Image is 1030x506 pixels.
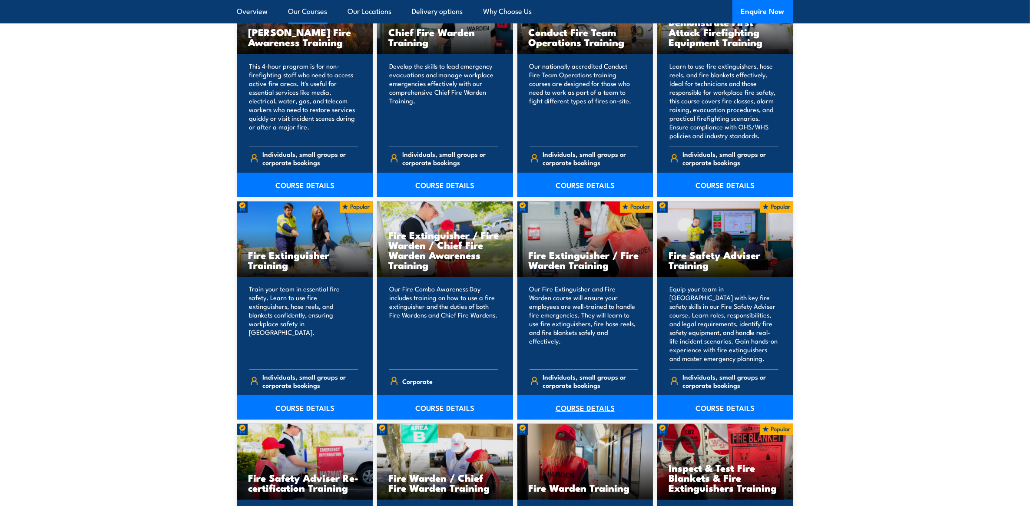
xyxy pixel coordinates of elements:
p: Equip your team in [GEOGRAPHIC_DATA] with key fire safety skills in our Fire Safety Adviser cours... [669,284,778,363]
span: Individuals, small groups or corporate bookings [403,150,498,166]
h3: Fire Extinguisher / Fire Warden Training [529,250,642,270]
a: COURSE DETAILS [517,395,653,420]
h3: Chief Fire Warden Training [388,27,502,47]
a: COURSE DETAILS [237,173,373,197]
span: Individuals, small groups or corporate bookings [262,150,358,166]
h3: Fire Warden Training [529,483,642,493]
h3: Fire Extinguisher Training [248,250,362,270]
p: This 4-hour program is for non-firefighting staff who need to access active fire areas. It's usef... [249,62,358,140]
p: Our nationally accredited Conduct Fire Team Operations training courses are designed for those wh... [530,62,639,140]
a: COURSE DETAILS [517,173,653,197]
span: Individuals, small groups or corporate bookings [262,373,358,389]
p: Our Fire Combo Awareness Day includes training on how to use a fire extinguisher and the duties o... [389,284,498,363]
h3: Conduct Fire Team Operations Training [529,27,642,47]
span: Individuals, small groups or corporate bookings [543,373,638,389]
h3: [PERSON_NAME] Fire Awareness Training [248,27,362,47]
h3: Inspect & Test Fire Blankets & Fire Extinguishers Training [669,463,782,493]
p: Develop the skills to lead emergency evacuations and manage workplace emergencies effectively wit... [389,62,498,140]
a: COURSE DETAILS [657,173,793,197]
h3: Fire Safety Adviser Training [669,250,782,270]
a: COURSE DETAILS [237,395,373,420]
h3: Fire Safety Adviser Re-certification Training [248,473,362,493]
p: Train your team in essential fire safety. Learn to use fire extinguishers, hose reels, and blanke... [249,284,358,363]
h3: Fire Warden / Chief Fire Warden Training [388,473,502,493]
span: Individuals, small groups or corporate bookings [683,373,778,389]
span: Individuals, small groups or corporate bookings [683,150,778,166]
a: COURSE DETAILS [377,173,513,197]
p: Our Fire Extinguisher and Fire Warden course will ensure your employees are well-trained to handl... [530,284,639,363]
a: COURSE DETAILS [657,395,793,420]
p: Learn to use fire extinguishers, hose reels, and fire blankets effectively. Ideal for technicians... [669,62,778,140]
a: COURSE DETAILS [377,395,513,420]
h3: Fire Extinguisher / Fire Warden / Chief Fire Warden Awareness Training [388,230,502,270]
span: Individuals, small groups or corporate bookings [543,150,638,166]
h3: Demonstrate First Attack Firefighting Equipment Training [669,17,782,47]
span: Corporate [403,374,433,388]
